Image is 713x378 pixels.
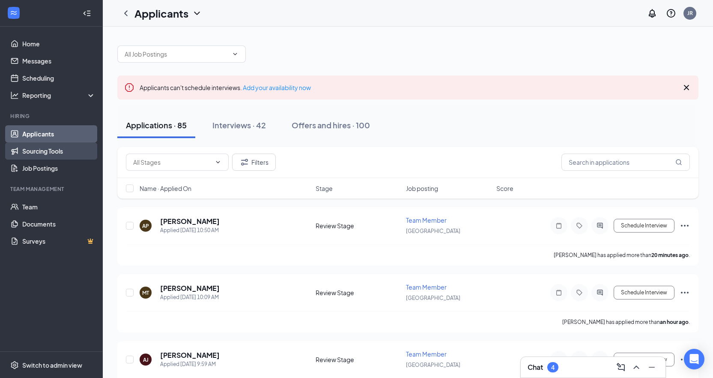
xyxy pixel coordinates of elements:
svg: ChevronDown [232,51,239,57]
svg: Ellipses [680,354,690,365]
svg: Cross [681,82,692,93]
div: Interviews · 42 [212,120,266,130]
div: Applied [DATE] 10:50 AM [160,226,220,235]
span: Team Member [406,350,447,358]
button: ComposeMessage [614,360,628,374]
span: Score [496,184,513,193]
svg: Settings [10,361,19,369]
button: Minimize [645,360,659,374]
svg: Note [554,222,564,229]
input: All Job Postings [125,49,228,59]
div: AP [142,222,149,230]
h5: [PERSON_NAME] [160,351,220,360]
button: Schedule Interview [614,286,674,299]
a: Documents [22,215,95,233]
svg: Tag [574,222,585,229]
h5: [PERSON_NAME] [160,284,220,293]
span: Team Member [406,216,447,224]
div: Applied [DATE] 10:09 AM [160,293,220,302]
svg: ChevronUp [631,362,641,372]
p: [PERSON_NAME] has applied more than . [554,251,690,259]
h5: [PERSON_NAME] [160,217,220,226]
svg: ActiveChat [595,289,605,296]
svg: MagnifyingGlass [675,159,682,166]
span: Name · Applied On [140,184,191,193]
a: SurveysCrown [22,233,95,250]
button: ChevronUp [629,360,643,374]
span: Team Member [406,283,447,291]
h1: Applicants [134,6,188,21]
div: Team Management [10,185,94,193]
svg: ChevronLeft [121,8,131,18]
svg: ChevronDown [192,8,202,18]
svg: Analysis [10,91,19,100]
div: Review Stage [316,288,401,297]
span: [GEOGRAPHIC_DATA] [406,295,460,301]
button: Filter Filters [232,154,276,171]
input: All Stages [133,157,211,167]
h3: Chat [528,363,543,372]
div: Review Stage [316,355,401,364]
button: Schedule Interview [614,353,674,366]
svg: Tag [574,356,585,363]
div: MT [142,289,149,296]
div: Offers and hires · 100 [292,120,370,130]
div: Switch to admin view [22,361,82,369]
svg: WorkstreamLogo [9,9,18,17]
div: Applied [DATE] 9:59 AM [160,360,220,369]
div: JR [687,9,693,17]
span: Job posting [406,184,438,193]
div: Open Intercom Messenger [684,349,704,369]
div: AJ [143,356,149,363]
a: Team [22,198,95,215]
a: Messages [22,52,95,70]
svg: Tag [574,289,585,296]
svg: Filter [239,157,250,167]
svg: Note [554,356,564,363]
b: 20 minutes ago [651,252,689,258]
a: Job Postings [22,160,95,177]
div: Reporting [22,91,96,100]
a: Scheduling [22,70,95,87]
a: Add your availability now [243,84,311,91]
svg: ActiveChat [595,356,605,363]
svg: Ellipses [680,287,690,298]
button: Schedule Interview [614,219,674,233]
a: Home [22,35,95,52]
svg: QuestionInfo [666,8,676,18]
span: Applicants can't schedule interviews. [140,84,311,91]
svg: Ellipses [680,221,690,231]
span: Stage [316,184,333,193]
input: Search in applications [561,154,690,171]
svg: Collapse [83,9,91,18]
div: 4 [551,364,555,371]
a: Sourcing Tools [22,142,95,160]
svg: ComposeMessage [616,362,626,372]
p: [PERSON_NAME] has applied more than . [562,318,690,326]
span: [GEOGRAPHIC_DATA] [406,228,460,234]
svg: Notifications [647,8,657,18]
svg: ActiveChat [595,222,605,229]
span: [GEOGRAPHIC_DATA] [406,362,460,368]
div: Applications · 85 [126,120,187,130]
svg: Error [124,82,134,93]
b: an hour ago [660,319,689,325]
svg: Minimize [647,362,657,372]
div: Review Stage [316,221,401,230]
div: Hiring [10,112,94,120]
svg: ChevronDown [215,159,221,166]
a: Applicants [22,125,95,142]
svg: Note [554,289,564,296]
